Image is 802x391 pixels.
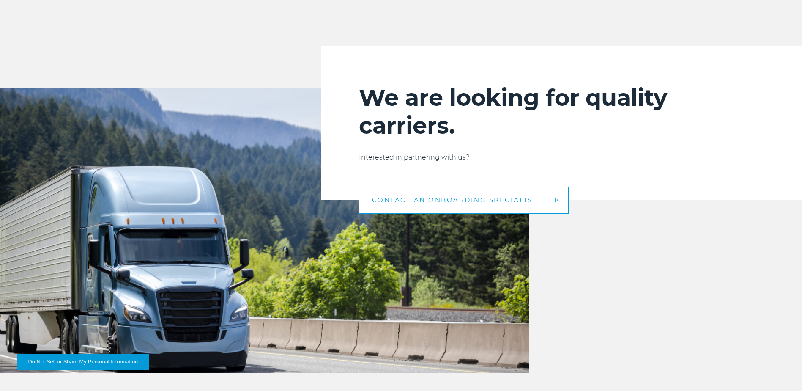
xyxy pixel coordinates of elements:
button: Do Not Sell or Share My Personal Information [17,354,149,370]
img: arrow [555,198,558,203]
p: Interested in partnering with us? [359,152,764,162]
a: CONTACT AN ONBOARDING SPECIALIST arrow arrow [359,187,569,214]
h2: We are looking for quality carriers. [359,84,764,140]
span: CONTACT AN ONBOARDING SPECIALIST [372,197,537,203]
